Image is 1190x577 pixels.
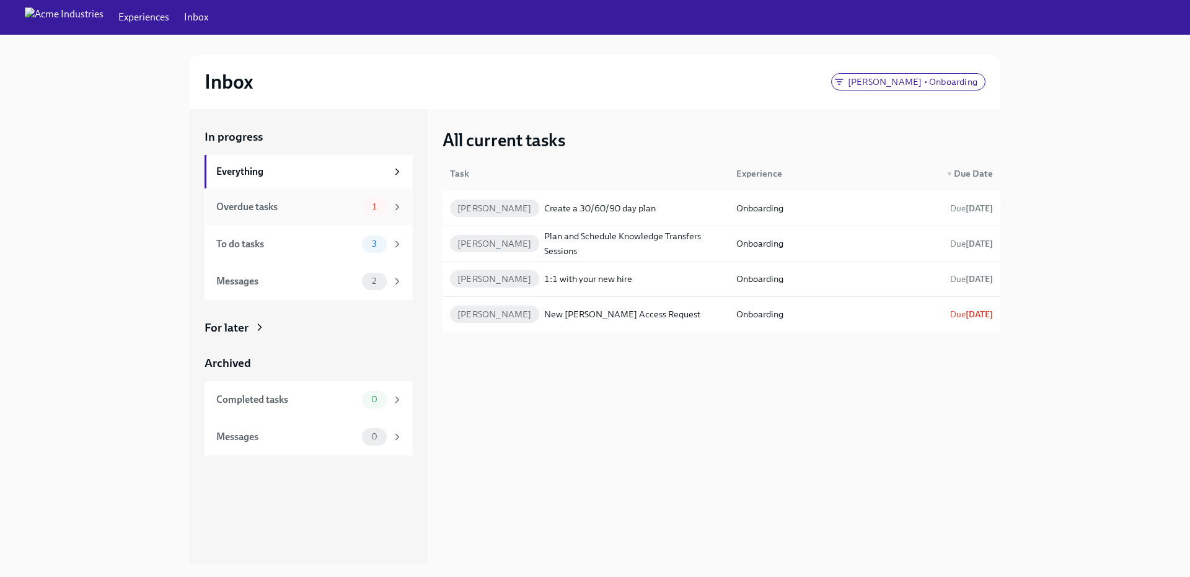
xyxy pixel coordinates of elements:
[874,166,998,181] div: Due Date
[544,271,632,286] div: 1:1 with your new hire
[726,161,874,186] div: Experience
[966,239,993,249] strong: [DATE]
[950,309,993,320] span: Due
[736,236,869,251] div: Onboarding
[364,432,385,441] span: 0
[205,355,413,371] a: Archived
[450,204,539,213] span: [PERSON_NAME]
[544,229,721,258] div: Plan and Schedule Knowledge Transfers Sessions
[736,307,869,322] div: Onboarding
[443,191,1000,226] a: [PERSON_NAME]Create a 30/60/90 day planOnboardingDue[DATE]
[445,161,726,186] div: Task
[216,393,357,407] div: Completed tasks
[950,309,993,320] span: August 23rd, 2025 18:00
[443,226,1000,261] div: [PERSON_NAME]Plan and Schedule Knowledge Transfers SessionsOnboardingDue[DATE]
[831,73,985,90] div: [PERSON_NAME] • Onboarding
[950,203,993,214] span: September 18th, 2025 18:00
[216,165,387,178] div: Everything
[443,262,1000,296] div: [PERSON_NAME]1:1 with your new hireOnboardingDue[DATE]
[205,69,253,94] h2: Inbox
[205,263,413,300] a: Messages2
[443,262,1000,297] a: [PERSON_NAME]1:1 with your new hireOnboardingDue[DATE]
[874,161,998,186] div: ▼Due Date
[216,430,357,444] div: Messages
[443,297,1000,332] a: [PERSON_NAME]New [PERSON_NAME] Access RequestOnboardingDue[DATE]
[544,307,700,322] div: New [PERSON_NAME] Access Request
[205,129,413,145] a: In progress
[205,155,413,188] a: Everything
[205,188,413,226] a: Overdue tasks1
[205,381,413,418] a: Completed tasks0
[443,129,565,151] h3: All current tasks
[966,203,993,214] strong: [DATE]
[736,201,869,216] div: Onboarding
[205,320,413,336] a: For later
[950,274,993,284] span: Due
[445,166,726,181] div: Task
[364,239,384,249] span: 3
[443,226,1000,262] a: [PERSON_NAME]Plan and Schedule Knowledge Transfers SessionsOnboardingDue[DATE]
[205,320,249,336] div: For later
[736,271,869,286] div: Onboarding
[184,11,208,24] a: Inbox
[946,171,953,177] span: ▼
[450,310,539,319] span: [PERSON_NAME]
[966,309,993,320] strong: [DATE]
[205,226,413,263] a: To do tasks3
[450,275,539,284] span: [PERSON_NAME]
[840,77,985,87] span: [PERSON_NAME] • Onboarding
[216,275,357,288] div: Messages
[966,274,993,284] strong: [DATE]
[205,418,413,456] a: Messages0
[25,7,104,27] img: Acme Industries
[544,201,656,216] div: Create a 30/60/90 day plan
[364,276,384,286] span: 2
[118,11,169,24] a: Experiences
[365,202,384,211] span: 1
[950,239,993,249] span: September 15th, 2025 18:00
[950,274,993,284] span: September 15th, 2025 18:00
[216,200,357,214] div: Overdue tasks
[950,203,993,214] span: Due
[950,239,993,249] span: Due
[450,239,539,249] span: [PERSON_NAME]
[216,237,357,251] div: To do tasks
[364,395,385,404] span: 0
[731,166,874,181] div: Experience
